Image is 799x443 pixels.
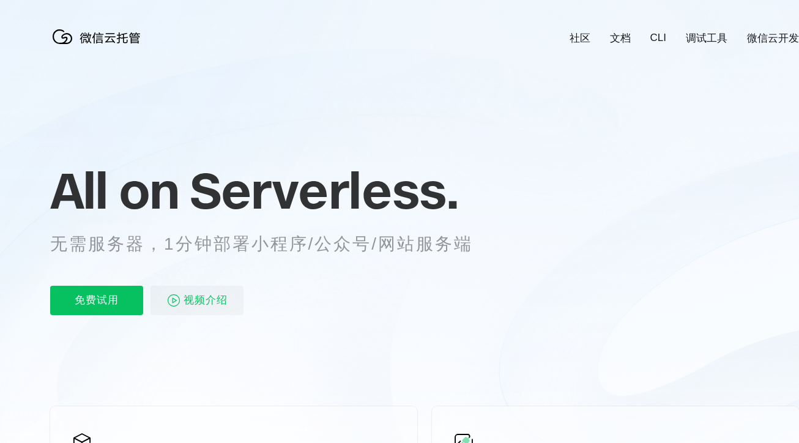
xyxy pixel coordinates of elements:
a: 调试工具 [686,31,727,45]
a: 微信云托管 [50,40,148,51]
span: 视频介绍 [184,286,228,315]
p: 免费试用 [50,286,143,315]
a: 社区 [570,31,590,45]
span: All on [50,160,178,221]
img: 微信云托管 [50,24,148,49]
p: 无需服务器，1分钟部署小程序/公众号/网站服务端 [50,232,496,256]
img: video_play.svg [166,293,181,308]
a: 微信云开发 [747,31,799,45]
a: CLI [650,32,666,44]
span: Serverless. [190,160,458,221]
a: 文档 [610,31,631,45]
